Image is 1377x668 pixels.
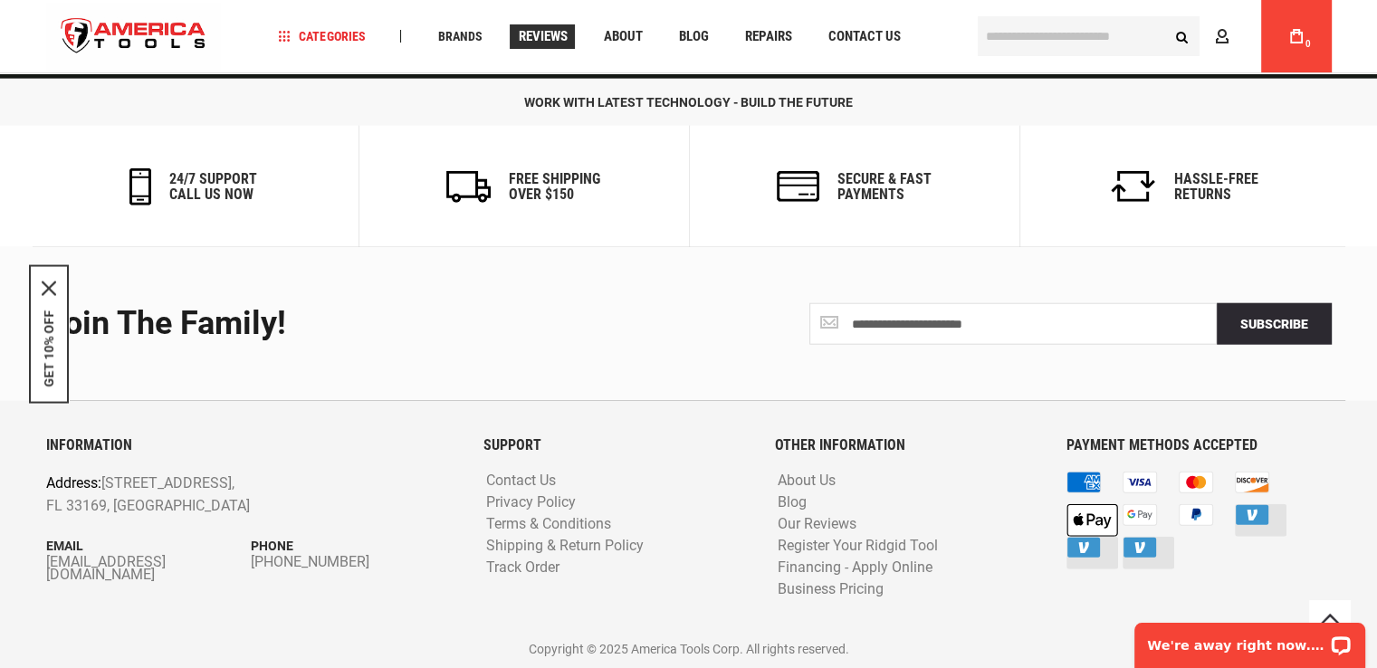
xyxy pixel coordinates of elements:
[736,24,799,49] a: Repairs
[603,30,642,43] span: About
[518,30,567,43] span: Reviews
[42,282,56,296] button: Close
[251,556,456,568] a: [PHONE_NUMBER]
[483,437,748,453] h6: SUPPORT
[773,494,811,511] a: Blog
[670,24,716,49] a: Blog
[482,472,560,490] a: Contact Us
[46,306,675,342] div: Join the Family!
[429,24,490,49] a: Brands
[251,536,456,556] p: Phone
[278,30,365,43] span: Categories
[773,581,888,598] a: Business Pricing
[169,171,257,203] h6: 24/7 support call us now
[482,538,648,555] a: Shipping & Return Policy
[1174,171,1258,203] h6: Hassle-Free Returns
[482,559,564,577] a: Track Order
[1217,303,1332,345] button: Subscribe
[46,437,456,453] h6: INFORMATION
[46,556,252,581] a: [EMAIL_ADDRESS][DOMAIN_NAME]
[1123,611,1377,668] iframe: LiveChat chat widget
[1165,19,1200,53] button: Search
[46,474,101,491] span: Address:
[46,3,222,71] a: store logo
[1305,39,1311,49] span: 0
[509,171,600,203] h6: Free Shipping Over $150
[744,30,791,43] span: Repairs
[270,24,373,49] a: Categories
[482,516,616,533] a: Terms & Conditions
[773,516,861,533] a: Our Reviews
[775,437,1039,453] h6: OTHER INFORMATION
[1066,437,1331,453] h6: PAYMENT METHODS ACCEPTED
[819,24,908,49] a: Contact Us
[482,494,580,511] a: Privacy Policy
[827,30,900,43] span: Contact Us
[773,538,942,555] a: Register Your Ridgid Tool
[46,536,252,556] p: Email
[595,24,650,49] a: About
[42,310,56,387] button: GET 10% OFF
[837,171,932,203] h6: secure & fast payments
[678,30,708,43] span: Blog
[46,3,222,71] img: America Tools
[1240,317,1308,331] span: Subscribe
[510,24,575,49] a: Reviews
[46,639,1332,659] p: Copyright © 2025 America Tools Corp. All rights reserved.
[773,472,840,490] a: About Us
[42,282,56,296] svg: close icon
[46,472,375,518] p: [STREET_ADDRESS], FL 33169, [GEOGRAPHIC_DATA]
[437,30,482,43] span: Brands
[773,559,937,577] a: Financing - Apply Online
